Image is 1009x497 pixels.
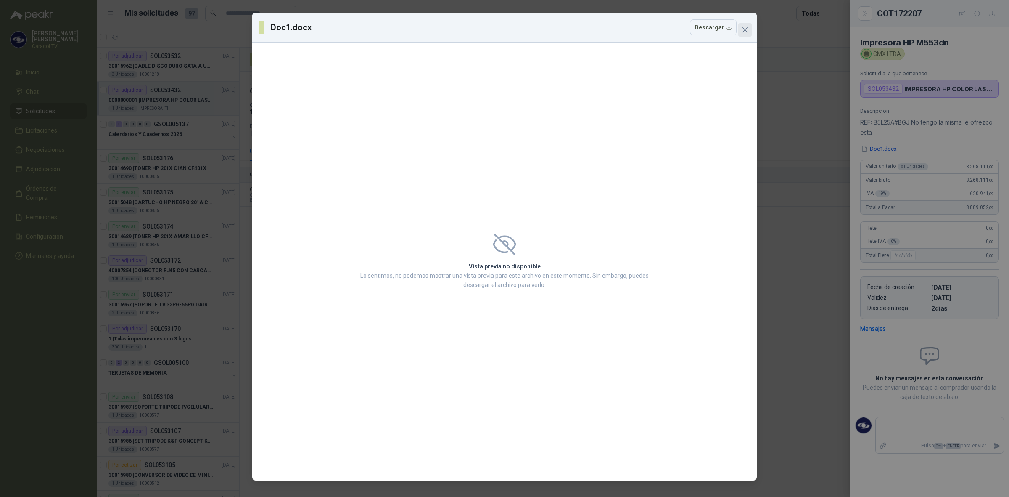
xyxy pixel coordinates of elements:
h3: Doc1.docx [271,21,313,34]
button: Descargar [690,19,737,35]
p: Lo sentimos, no podemos mostrar una vista previa para este archivo en este momento. Sin embargo, ... [358,271,651,290]
h2: Vista previa no disponible [358,262,651,271]
span: close [742,27,748,33]
button: Close [738,23,752,37]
